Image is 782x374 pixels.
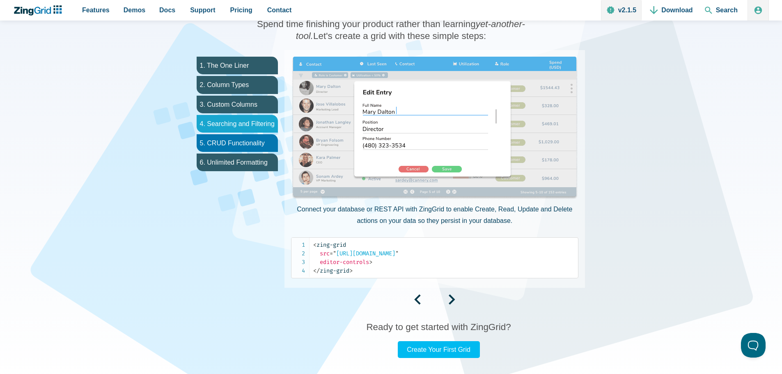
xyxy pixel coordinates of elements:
span: Docs [159,5,175,16]
li: 5. CRUD Functionality [197,134,278,152]
span: Demos [124,5,145,16]
span: Contact [267,5,292,16]
span: editor-controls [320,259,369,266]
li: 6. Unlimited Formatting [197,154,278,171]
h3: Ready to get started with ZingGrid? [366,321,511,333]
iframe: Help Scout Beacon - Open [741,333,766,358]
h3: Spend time finishing your product rather than learning Let's create a grid with these simple steps: [248,18,535,42]
span: " [395,250,399,257]
span: src [320,250,330,257]
li: 3. Custom Columns [197,96,278,113]
p: Connect your database or REST API with ZingGrid to enable Create, Read, Update and Delete actions... [291,204,578,226]
span: Pricing [230,5,252,16]
li: 2. Column Types [197,76,278,94]
span: zing-grid [313,241,346,248]
span: " [333,250,336,257]
span: < [313,241,316,248]
span: </ [313,267,320,274]
span: zing-grid [313,267,349,274]
span: = [330,250,333,257]
span: [URL][DOMAIN_NAME] [330,250,399,257]
li: 4. Searching and Filtering [197,115,278,133]
span: Support [190,5,215,16]
a: Create Your First Grid [398,341,480,358]
span: > [349,267,353,274]
a: ZingChart Logo. Click to return to the homepage [13,5,66,16]
li: 1. The One Liner [197,57,278,74]
span: Features [82,5,110,16]
span: > [369,259,372,266]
